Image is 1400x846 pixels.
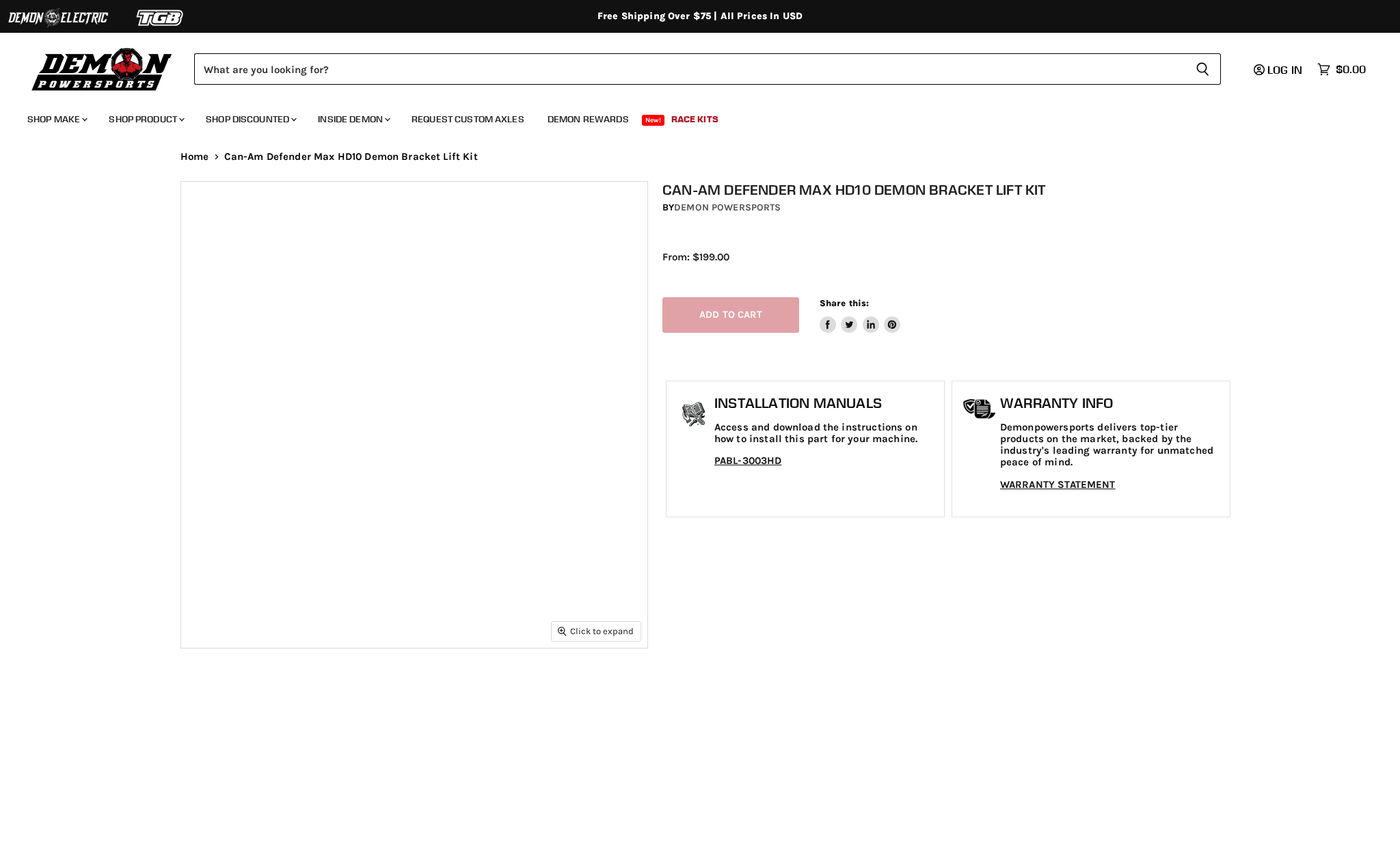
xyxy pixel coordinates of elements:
a: Shop Product [98,105,193,133]
p: Demonpowersports delivers top-tier products on the market, backed by the industry's leading warra... [1000,422,1223,469]
a: Home [180,151,209,163]
div: by [662,200,1234,215]
span: From: $199.00 [662,251,729,263]
img: Demon Powersports [27,44,177,93]
a: Request Custom Axles [401,105,535,133]
p: Access and download the instructions on how to install this part for your machine. [714,422,937,446]
span: New! [642,115,665,126]
img: Demon Electric Logo 2 [7,5,109,31]
input: Search [194,53,1185,85]
a: Demon Powersports [674,202,781,213]
nav: Breadcrumbs [153,151,1247,163]
a: Race Kits [661,105,729,133]
a: Inside Demon [308,105,399,133]
span: Click to expand [558,626,634,636]
div: Free Shipping Over $75 | All Prices In USD [153,10,1247,23]
a: Shop Discounted [196,105,305,133]
aside: Share this: [820,297,901,333]
h1: Can-Am Defender Max HD10 Demon Bracket Lift Kit [662,181,1234,198]
a: Shop Make [17,105,96,133]
img: install_manual-icon.png [677,398,711,433]
a: $0.00 [1310,59,1373,79]
h1: Installation Manuals [714,395,937,411]
a: Demon Rewards [537,105,639,133]
a: WARRANTY STATEMENT [1000,478,1116,491]
a: Log in [1248,64,1310,76]
button: Click to expand [552,622,641,640]
span: Share this: [820,298,869,308]
h1: Warranty Info [1000,395,1223,411]
ul: Main menu [17,100,1362,133]
span: Can-Am Defender Max HD10 Demon Bracket Lift Kit [224,151,478,163]
span: Log in [1267,63,1302,77]
span: $0.00 [1336,63,1366,76]
a: PABL-3003HD [714,454,782,467]
img: warranty-icon.png [962,398,997,420]
form: Product [194,53,1221,85]
img: TGB Logo 2 [109,5,212,31]
button: Search [1185,53,1221,85]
